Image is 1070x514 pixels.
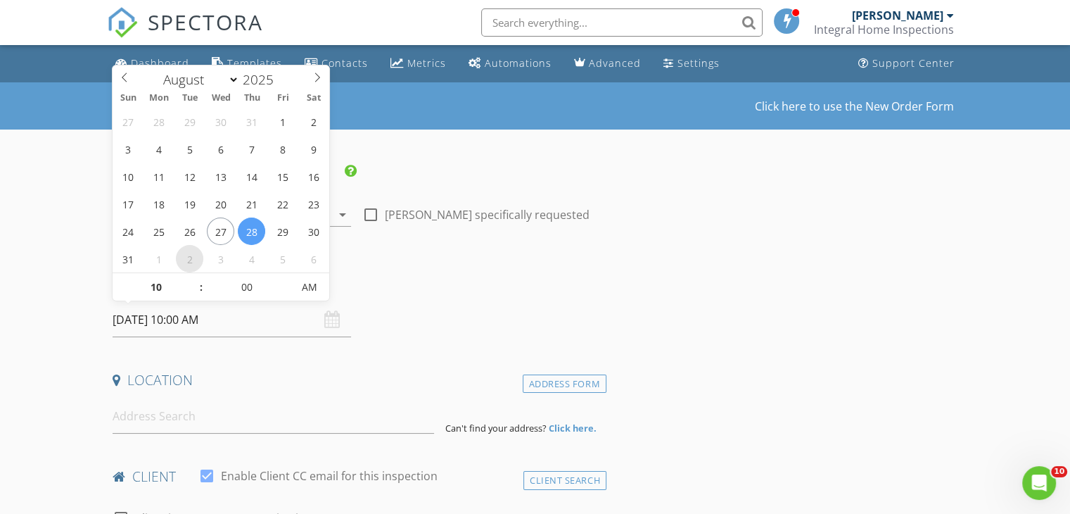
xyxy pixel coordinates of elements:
a: Contacts [299,51,374,77]
span: Tue [174,94,205,103]
span: August 20, 2025 [207,190,234,218]
div: Settings [677,56,720,70]
i: arrow_drop_down [334,206,351,223]
span: August 21, 2025 [238,190,265,218]
div: [PERSON_NAME] [852,8,943,23]
h4: client [113,468,601,486]
span: Sun [113,94,144,103]
input: Search everything... [481,8,763,37]
span: August 6, 2025 [207,135,234,163]
span: August 31, 2025 [115,245,142,272]
span: August 25, 2025 [146,218,173,245]
span: August 30, 2025 [300,218,327,245]
span: August 5, 2025 [176,135,203,163]
a: Templates [206,51,288,77]
a: Click here to use the New Order Form [755,101,954,112]
span: August 22, 2025 [269,190,296,218]
div: Contacts [321,56,368,70]
iframe: Intercom live chat [1022,466,1056,500]
span: Sat [298,94,329,103]
div: Advanced [589,56,641,70]
span: Thu [236,94,267,103]
span: Mon [144,94,174,103]
h4: Date/Time [113,275,601,293]
span: August 10, 2025 [115,163,142,190]
span: August 1, 2025 [269,108,296,135]
span: August 23, 2025 [300,190,327,218]
span: August 3, 2025 [115,135,142,163]
span: July 31, 2025 [238,108,265,135]
span: August 16, 2025 [300,163,327,190]
span: August 14, 2025 [238,163,265,190]
input: Select date [113,303,351,337]
div: Dashboard [131,56,189,70]
span: August 15, 2025 [269,163,296,190]
a: Automations (Basic) [463,51,557,77]
span: August 27, 2025 [207,218,234,245]
h4: Location [113,371,601,389]
span: July 30, 2025 [207,108,234,135]
span: Can't find your address? [445,422,547,434]
strong: Click here. [549,422,597,434]
span: : [199,273,203,301]
div: Address Form [523,375,606,394]
span: September 1, 2025 [146,245,173,272]
a: Settings [658,51,725,77]
span: September 3, 2025 [207,245,234,272]
span: August 2, 2025 [300,108,327,135]
span: August 26, 2025 [176,218,203,245]
a: Advanced [568,51,647,77]
span: July 27, 2025 [115,108,142,135]
span: Click to toggle [291,273,329,301]
label: [PERSON_NAME] specifically requested [385,208,590,222]
label: Enable Client CC email for this inspection [221,469,438,483]
input: Year [239,70,286,89]
span: August 28, 2025 [238,218,265,245]
a: Support Center [853,51,960,77]
a: Metrics [385,51,452,77]
span: Wed [205,94,236,103]
span: August 8, 2025 [269,135,296,163]
span: July 29, 2025 [176,108,203,135]
span: September 5, 2025 [269,245,296,272]
span: August 11, 2025 [146,163,173,190]
div: Templates [227,56,282,70]
div: Metrics [407,56,446,70]
span: July 28, 2025 [146,108,173,135]
a: Dashboard [110,51,195,77]
span: August 29, 2025 [269,218,296,245]
img: The Best Home Inspection Software - Spectora [107,7,138,38]
span: August 17, 2025 [115,190,142,218]
span: 10 [1051,466,1067,477]
input: Address Search [113,399,434,434]
span: August 9, 2025 [300,135,327,163]
span: August 13, 2025 [207,163,234,190]
span: September 6, 2025 [300,245,327,272]
span: September 4, 2025 [238,245,265,272]
span: August 4, 2025 [146,135,173,163]
span: August 19, 2025 [176,190,203,218]
span: Fri [267,94,298,103]
span: August 18, 2025 [146,190,173,218]
span: August 24, 2025 [115,218,142,245]
div: Client Search [523,471,606,490]
span: August 12, 2025 [176,163,203,190]
span: September 2, 2025 [176,245,203,272]
span: SPECTORA [148,7,263,37]
div: Automations [485,56,552,70]
a: SPECTORA [107,19,263,49]
div: Support Center [872,56,955,70]
span: August 7, 2025 [238,135,265,163]
div: Integral Home Inspections [814,23,954,37]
